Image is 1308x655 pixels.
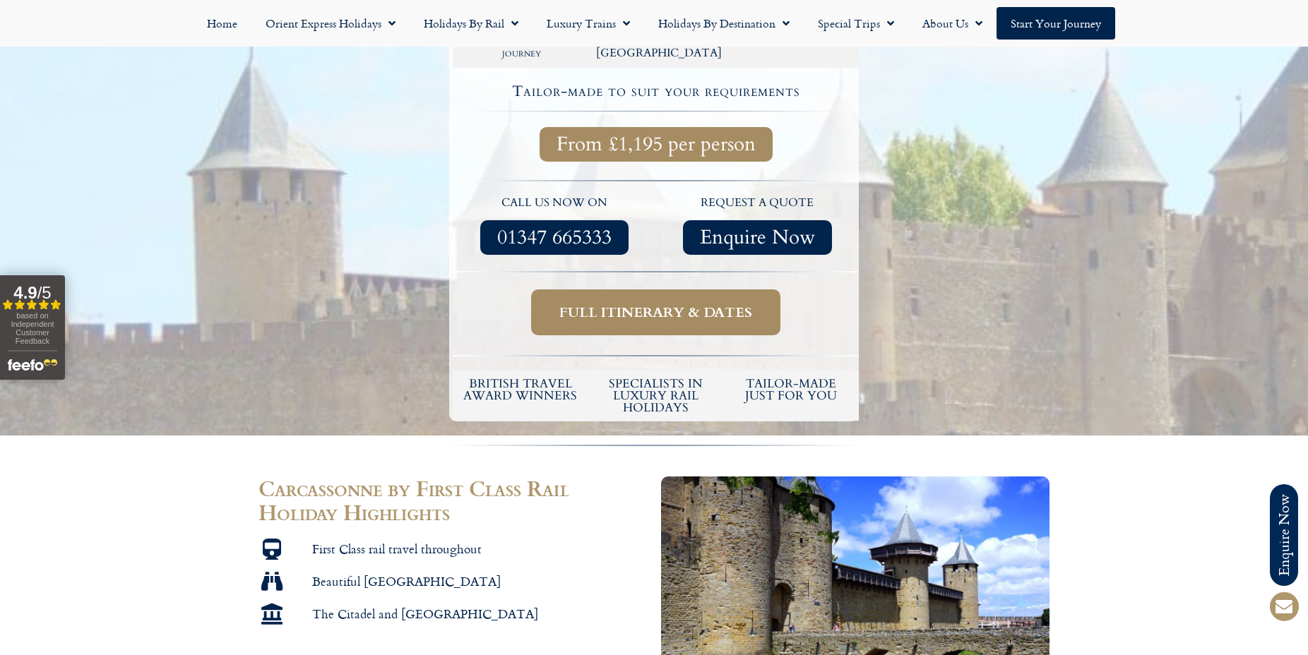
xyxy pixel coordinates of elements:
[644,7,804,40] a: Holidays by Destination
[997,7,1115,40] a: Start your Journey
[258,500,647,524] h2: Holiday Highlights
[595,378,717,414] h6: Specialists in luxury rail holidays
[480,220,629,255] a: 01347 665333
[804,7,908,40] a: Special Trips
[663,194,852,212] p: request a quote
[559,304,752,321] span: Full itinerary & dates
[557,136,756,153] span: From £1,195 per person
[258,476,647,500] h2: Carcassonne by First Class Rail
[410,7,533,40] a: Holidays by Rail
[531,289,780,335] a: Full itinerary & dates
[730,25,850,47] h2: Departures available most days of the year
[540,127,773,162] a: From £1,195 per person
[309,606,538,622] span: The Citadel and [GEOGRAPHIC_DATA]
[455,84,857,99] h4: Tailor-made to suit your requirements
[309,541,482,557] span: First Class rail travel throughout
[193,7,251,40] a: Home
[700,229,815,246] span: Enquire Now
[683,220,832,255] a: Enquire Now
[460,194,649,212] p: call us now on
[533,7,644,40] a: Luxury Trains
[462,25,582,59] h2: First Class Rail travel throughout your journey
[730,378,852,402] h5: tailor-made just for you
[251,7,410,40] a: Orient Express Holidays
[908,7,997,40] a: About Us
[309,573,501,589] span: Beautiful [GEOGRAPHIC_DATA]
[7,7,1301,40] nav: Menu
[596,25,716,59] h2: 4 nights in a 5-star hotel in [GEOGRAPHIC_DATA]
[497,229,612,246] span: 01347 665333
[460,378,581,402] h5: British Travel Award winners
